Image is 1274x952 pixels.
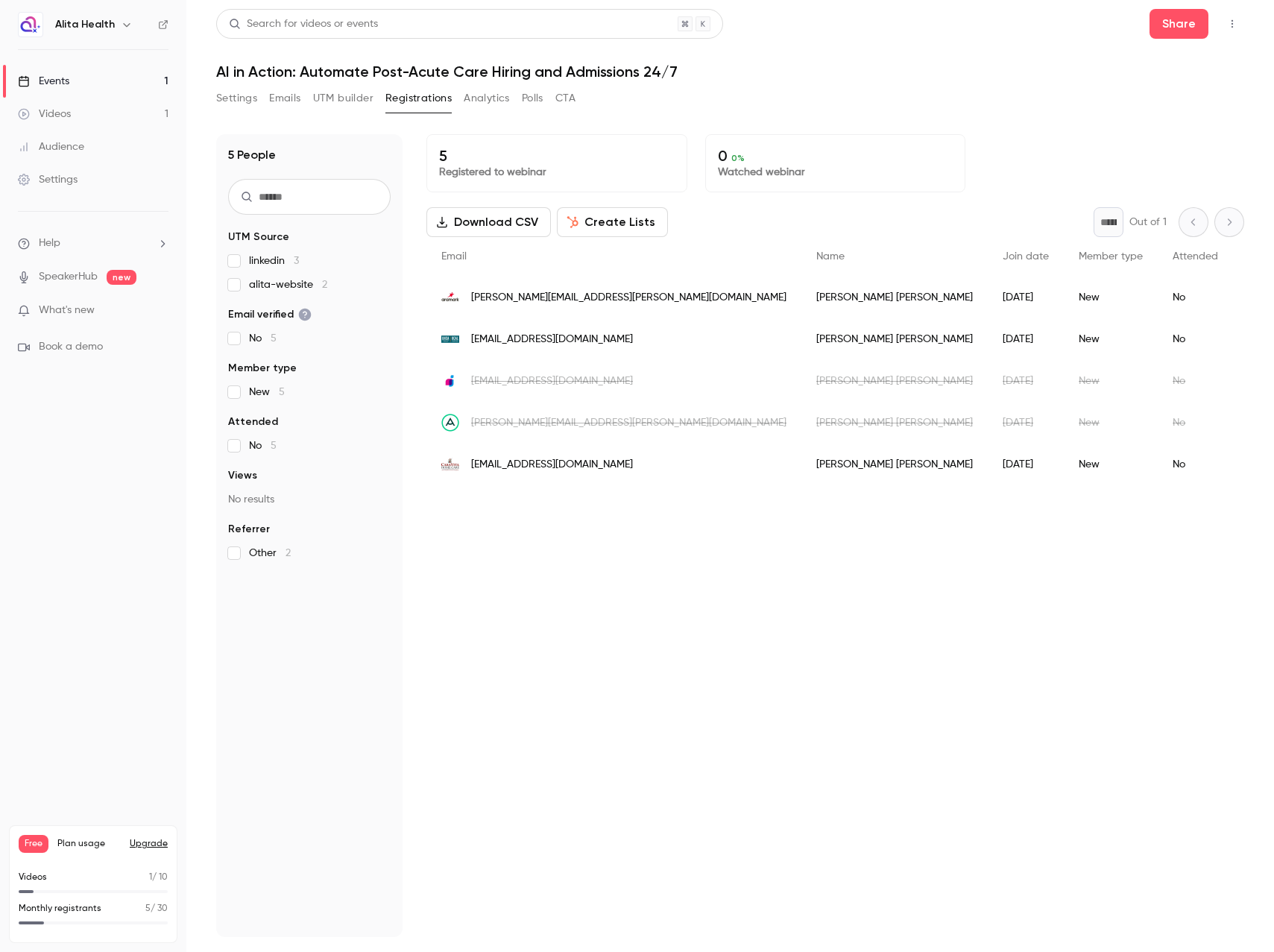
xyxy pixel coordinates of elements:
[1158,318,1233,360] div: No
[269,86,300,110] button: Emails
[464,86,510,110] button: Analytics
[385,86,452,110] button: Registrations
[1129,215,1167,230] p: Out of 1
[271,441,277,451] span: 5
[1173,251,1218,262] span: Attended
[18,107,71,122] div: Videos
[294,256,299,266] span: 3
[988,318,1064,360] div: [DATE]
[18,172,78,187] div: Settings
[145,902,168,915] p: / 30
[718,147,953,165] p: 0
[1150,9,1208,39] button: Share
[249,331,277,346] span: No
[19,871,47,884] p: Videos
[228,492,391,507] p: No results
[18,74,69,89] div: Events
[555,86,575,110] button: CTA
[249,277,327,292] span: alita-website
[55,17,115,32] h6: Alita Health
[441,330,459,348] img: uthca.org
[216,63,1244,81] h1: AI in Action: Automate Post-Acute Care Hiring and Admissions 24/7
[149,871,168,884] p: / 10
[1158,277,1233,318] div: No
[471,332,633,347] span: [EMAIL_ADDRESS][DOMAIN_NAME]
[816,251,845,262] span: Name
[228,146,276,164] h1: 5 People
[228,522,270,537] span: Referrer
[229,16,378,32] div: Search for videos or events
[145,904,151,913] span: 5
[249,546,291,561] span: Other
[801,402,988,444] div: [PERSON_NAME] [PERSON_NAME]
[228,361,297,376] span: Member type
[1064,444,1158,485] div: New
[988,444,1064,485] div: [DATE]
[801,277,988,318] div: [PERSON_NAME] [PERSON_NAME]
[19,13,42,37] img: Alita Health
[271,333,277,344] span: 5
[471,457,633,473] span: [EMAIL_ADDRESS][DOMAIN_NAME]
[441,414,459,432] img: apploi.com
[18,139,84,154] div: Audience
[39,236,60,251] span: Help
[471,415,786,431] span: [PERSON_NAME][EMAIL_ADDRESS][PERSON_NAME][DOMAIN_NAME]
[249,438,277,453] span: No
[1158,402,1233,444] div: No
[988,277,1064,318] div: [DATE]
[731,153,745,163] span: 0 %
[228,230,391,561] section: facet-groups
[1158,360,1233,402] div: No
[249,385,285,400] span: New
[279,387,285,397] span: 5
[228,468,257,483] span: Views
[471,373,633,389] span: [EMAIL_ADDRESS][DOMAIN_NAME]
[39,269,98,285] a: SpeakerHub
[1064,402,1158,444] div: New
[151,304,168,318] iframe: Noticeable Trigger
[322,280,327,290] span: 2
[988,402,1064,444] div: [DATE]
[39,303,95,318] span: What's new
[441,289,459,306] img: aramark.com
[216,86,257,110] button: Settings
[228,307,312,322] span: Email verified
[801,360,988,402] div: [PERSON_NAME] [PERSON_NAME]
[249,253,299,268] span: linkedin
[18,236,168,251] li: help-dropdown-opener
[801,444,988,485] div: [PERSON_NAME] [PERSON_NAME]
[439,165,675,180] p: Registered to webinar
[57,838,121,850] span: Plan usage
[801,318,988,360] div: [PERSON_NAME] [PERSON_NAME]
[19,902,101,915] p: Monthly registrants
[557,207,668,237] button: Create Lists
[1064,277,1158,318] div: New
[426,207,551,237] button: Download CSV
[1079,251,1143,262] span: Member type
[439,147,675,165] p: 5
[441,251,467,262] span: Email
[130,838,168,850] button: Upgrade
[313,86,373,110] button: UTM builder
[228,414,278,429] span: Attended
[718,165,953,180] p: Watched webinar
[988,360,1064,402] div: [DATE]
[1003,251,1049,262] span: Join date
[1064,360,1158,402] div: New
[471,290,786,306] span: [PERSON_NAME][EMAIL_ADDRESS][PERSON_NAME][DOMAIN_NAME]
[107,270,136,285] span: new
[441,455,459,473] img: caravita.com
[441,372,459,390] img: intelycare.com
[39,339,103,355] span: Book a demo
[149,873,152,882] span: 1
[522,86,543,110] button: Polls
[228,230,289,245] span: UTM Source
[286,548,291,558] span: 2
[1158,444,1233,485] div: No
[19,835,48,853] span: Free
[1064,318,1158,360] div: New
